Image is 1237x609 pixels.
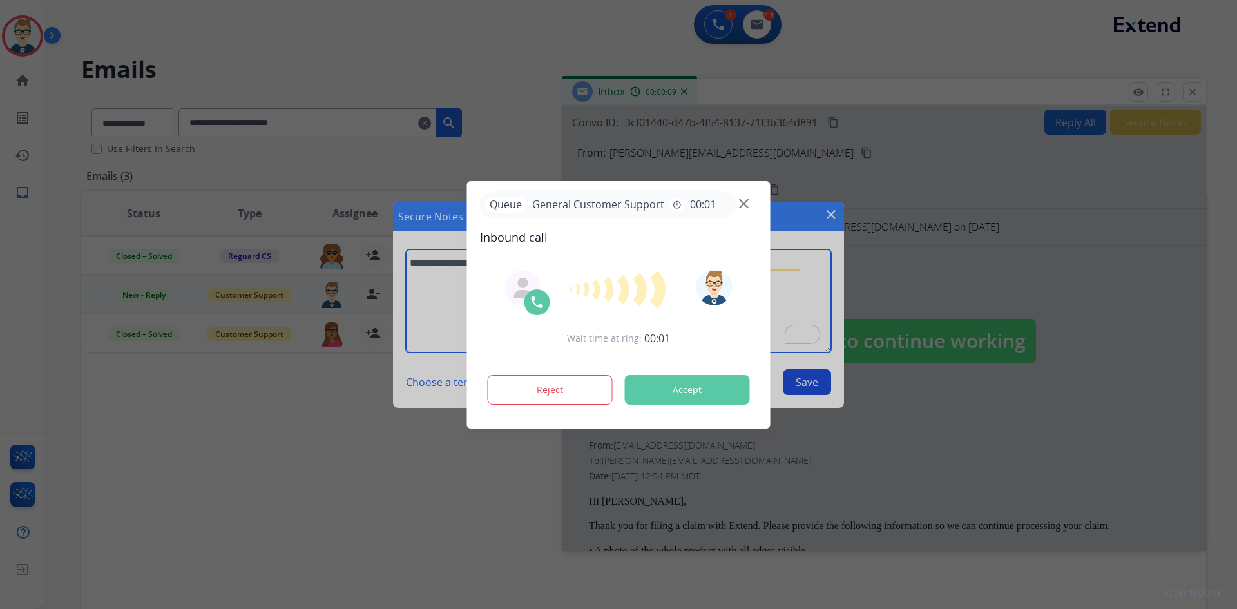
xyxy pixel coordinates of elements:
span: 00:01 [644,331,670,346]
mat-icon: timer [672,199,682,209]
img: call-icon [530,295,545,310]
img: close-button [739,198,749,208]
img: avatar [696,269,732,305]
p: 0.20.1027RC [1165,586,1224,601]
button: Reject [488,375,613,405]
img: agent-avatar [513,278,533,298]
span: Inbound call [480,228,758,246]
span: General Customer Support [527,197,669,212]
span: 00:01 [690,197,716,212]
p: Queue [485,197,527,213]
span: Wait time at ring: [567,332,642,345]
button: Accept [625,375,750,405]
